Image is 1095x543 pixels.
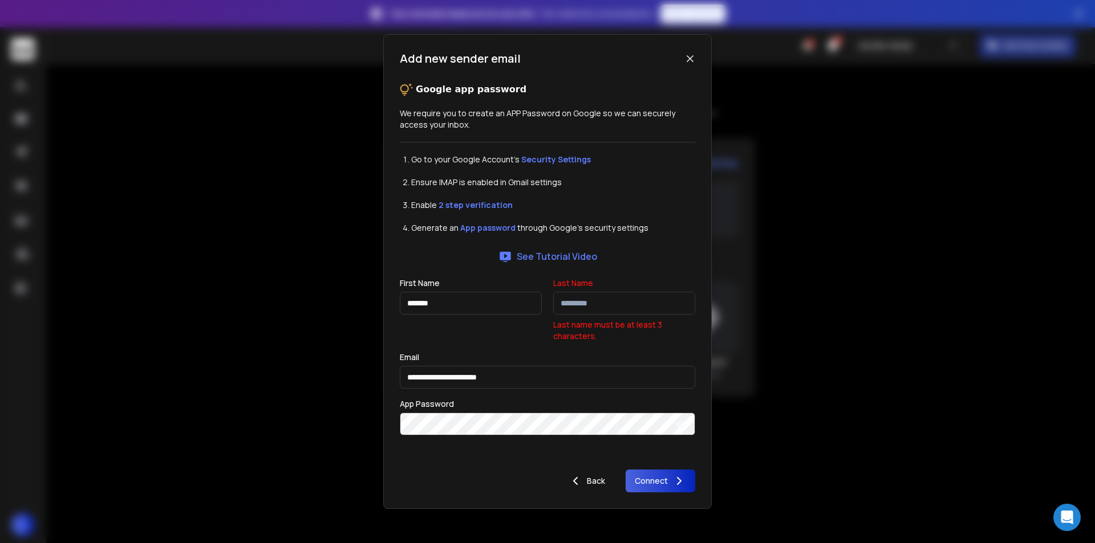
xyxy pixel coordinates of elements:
p: Google app password [416,83,526,96]
a: 2 step verification [439,199,513,210]
a: See Tutorial Video [498,250,597,263]
button: Back [559,469,614,492]
img: tips [400,83,413,96]
label: Last Name [553,279,593,287]
p: Last name must be at least 3 characters. [553,319,695,342]
h1: Add new sender email [400,51,521,67]
li: Enable [411,199,695,211]
div: Open Intercom Messenger [1053,504,1081,531]
label: First Name [400,279,440,287]
p: We require you to create an APP Password on Google so we can securely access your inbox. [400,108,695,130]
li: Generate an through Google's security settings [411,222,695,234]
li: Ensure IMAP is enabled in Gmail settings [411,177,695,188]
label: App Password [400,400,454,408]
button: Connect [626,469,695,492]
a: Security Settings [521,154,591,165]
li: Go to your Google Account’s [411,154,695,165]
a: App password [460,222,516,233]
label: Email [400,353,419,361]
